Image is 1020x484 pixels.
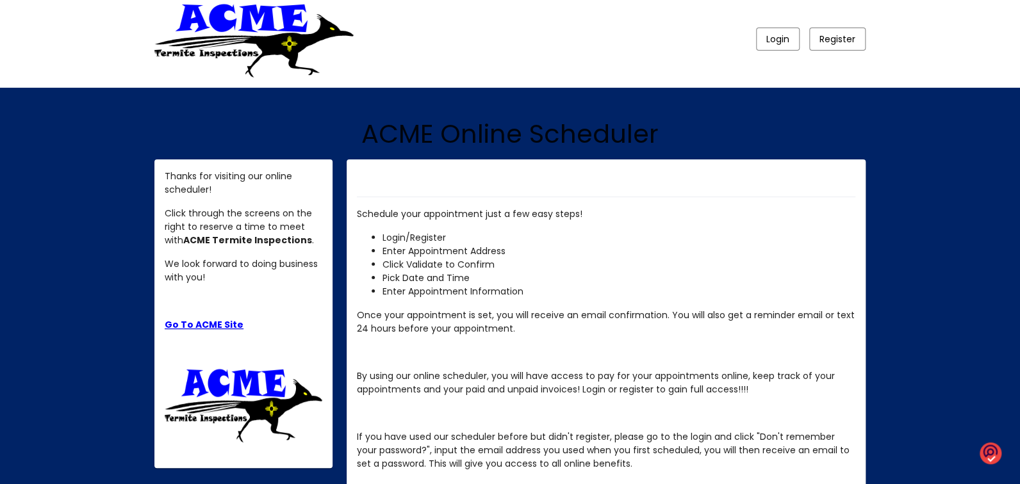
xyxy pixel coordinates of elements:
[357,369,855,396] p: By using our online scheduler, you will have access to pay for your appointments online, keep tra...
[809,28,866,51] button: Register
[980,441,1001,465] img: o1IwAAAABJRU5ErkJggg==
[383,245,855,258] li: Enter Appointment Address
[154,118,866,149] h1: ACME Online Scheduler
[383,258,855,271] li: Click Validate to Confirm
[165,207,322,247] p: Click through the screens on the right to reserve a time to meet with .
[383,231,855,245] li: Login/Register
[165,366,322,442] img: ttu_4460907765809774511.png
[756,28,800,51] button: Login
[183,234,312,246] strong: ACME Termite Inspections
[819,33,855,45] span: Register
[383,271,855,285] li: Pick Date and Time
[383,285,855,298] li: Enter Appointment Information
[357,207,855,221] p: Schedule your appointment just a few easy steps!
[165,170,322,197] p: Thanks for visiting our online scheduler!
[357,430,855,471] p: If you have used our scheduler before but didn't register, please go to the login and click "Don'...
[165,257,322,284] p: We look forward to doing business with you!
[357,309,855,335] p: Once your appointment is set, you will receive an email confirmation. You will also get a reminde...
[165,318,243,331] a: Go To ACME Site
[766,33,789,45] span: Login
